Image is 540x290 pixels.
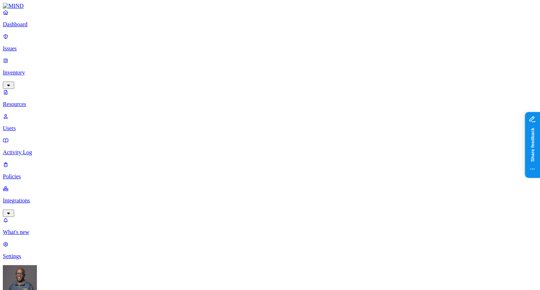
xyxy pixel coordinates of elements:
a: Issues [3,33,537,52]
a: Users [3,113,537,132]
a: Dashboard [3,9,537,28]
a: Settings [3,241,537,260]
p: Resources [3,101,537,107]
p: Dashboard [3,21,537,28]
p: Policies [3,173,537,180]
p: Integrations [3,197,537,204]
a: Integrations [3,185,537,216]
p: Issues [3,45,537,52]
a: Resources [3,89,537,107]
a: Inventory [3,57,537,88]
a: Activity Log [3,137,537,156]
p: Users [3,125,537,132]
a: What's new [3,217,537,235]
img: MIND [3,3,24,9]
p: Settings [3,253,537,260]
p: Inventory [3,69,537,76]
p: What's new [3,229,537,235]
p: Activity Log [3,149,537,156]
a: MIND [3,3,537,9]
iframe: Marker.io feedback button [525,112,540,178]
a: Policies [3,161,537,180]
